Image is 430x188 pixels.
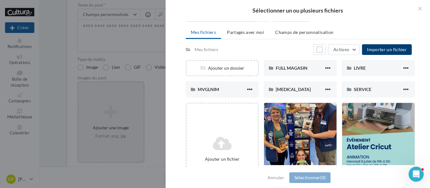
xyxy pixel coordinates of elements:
[320,175,325,180] span: (0)
[227,30,264,35] span: Partagés avec moi
[409,167,424,182] iframe: Intercom live chat
[189,156,255,162] div: Ajouter un fichier
[275,30,333,35] span: Champs de personnalisation
[276,87,311,92] span: [MEDICAL_DATA]
[354,65,366,71] span: LIVRE
[195,46,218,53] div: Mes fichiers
[176,8,420,13] h2: Sélectionner un ou plusieurs fichiers
[367,47,407,52] span: Importer un fichier
[265,174,287,181] button: Annuler
[187,65,258,71] div: Ajouter un dossier
[354,87,371,92] span: SERVICE
[289,172,331,183] button: Sélectionner(0)
[362,44,412,55] button: Importer un fichier
[198,87,219,92] span: MVGLNIM
[328,44,359,55] button: Actions
[333,47,349,52] span: Actions
[276,65,308,71] span: FULL MAGASIN
[191,30,216,35] span: Mes fichiers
